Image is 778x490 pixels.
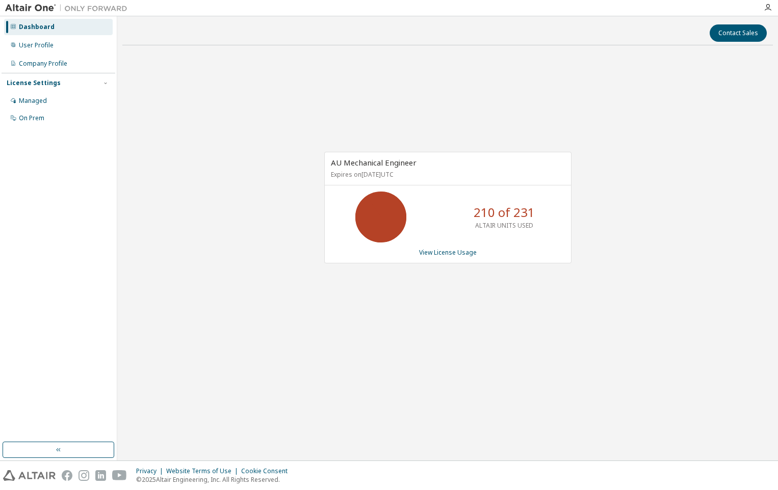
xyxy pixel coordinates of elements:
div: User Profile [19,41,54,49]
p: © 2025 Altair Engineering, Inc. All Rights Reserved. [136,475,294,484]
div: License Settings [7,79,61,87]
img: facebook.svg [62,470,72,481]
div: Website Terms of Use [166,467,241,475]
div: Company Profile [19,60,67,68]
div: Managed [19,97,47,105]
img: linkedin.svg [95,470,106,481]
img: youtube.svg [112,470,127,481]
img: Altair One [5,3,133,13]
button: Contact Sales [710,24,767,42]
span: AU Mechanical Engineer [331,157,417,168]
div: Cookie Consent [241,467,294,475]
img: instagram.svg [79,470,89,481]
p: Expires on [DATE] UTC [331,170,562,179]
div: On Prem [19,114,44,122]
div: Privacy [136,467,166,475]
div: Dashboard [19,23,55,31]
p: ALTAIR UNITS USED [475,221,533,230]
img: altair_logo.svg [3,470,56,481]
a: View License Usage [419,248,477,257]
p: 210 of 231 [474,204,535,221]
